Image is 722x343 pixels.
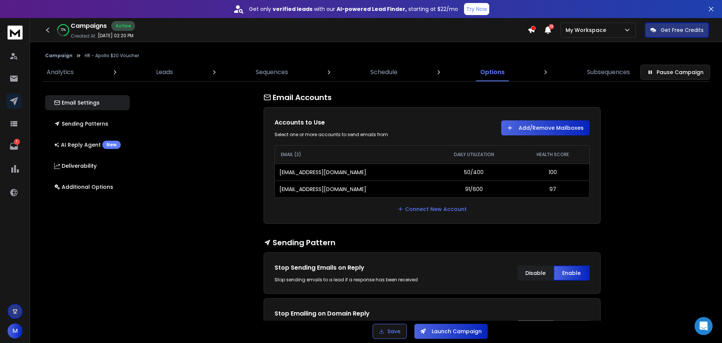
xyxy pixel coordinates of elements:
div: Active [111,21,135,31]
p: Sequences [256,68,288,77]
p: Options [480,68,505,77]
button: Sending Patterns [45,116,130,131]
h1: Stop Sending Emails on Reply [275,263,425,272]
p: AI Reply Agent [54,141,121,149]
button: Save [373,324,407,339]
th: DAILY UTILIZATION [431,146,517,164]
p: Additional Options [54,183,113,191]
th: EMAIL (2) [275,146,431,164]
img: logo [8,26,23,39]
button: Disable [517,320,554,335]
p: Sending Patterns [54,120,108,127]
p: Get Free Credits [661,26,704,34]
button: Disable [517,266,554,281]
p: Email Settings [54,99,100,106]
h1: Sending Pattern [264,237,601,248]
button: Deliverability [45,158,130,173]
a: Subsequences [582,63,634,81]
p: Analytics [47,68,74,77]
p: HR - Apollo $20 Voucher [85,53,139,59]
button: Email Settings [45,95,130,110]
p: Leads [156,68,173,77]
button: Try Now [464,3,489,15]
td: 50/400 [431,164,517,181]
h1: Campaigns [71,21,107,30]
span: 13 [549,24,554,29]
p: Try Now [466,5,487,13]
p: Subsequences [587,68,630,77]
button: M [8,323,23,338]
div: Open Intercom Messenger [695,317,713,335]
p: [DATE] 02:20 PM [98,33,133,39]
p: Schedule [370,68,397,77]
button: Pause Campaign [640,65,710,80]
button: Additional Options [45,179,130,194]
p: [EMAIL_ADDRESS][DOMAIN_NAME] [279,168,366,176]
p: 1 [14,139,20,145]
p: Get only with our starting at $22/mo [249,5,458,13]
td: 97 [517,181,589,197]
p: [EMAIL_ADDRESS][DOMAIN_NAME] [279,185,366,193]
button: Get Free Credits [645,23,709,38]
a: Connect New Account [397,205,467,213]
strong: AI-powered Lead Finder, [337,5,407,13]
button: Add/Remove Mailboxes [501,120,590,135]
button: Launch Campaign [414,324,488,339]
a: Schedule [366,63,402,81]
p: Deliverability [54,162,97,170]
th: HEALTH SCORE [517,146,589,164]
p: 72 % [61,28,66,32]
button: Enable [554,266,590,281]
div: Select one or more accounts to send emails from [275,132,425,138]
h1: Stop Emailing on Domain Reply [275,309,425,318]
div: New [102,141,121,149]
button: AI Reply AgentNew [45,137,130,152]
p: Created At: [71,33,96,39]
p: My Workspace [566,26,609,34]
a: Sequences [251,63,293,81]
a: Analytics [42,63,78,81]
button: Campaign [45,53,73,59]
h1: Accounts to Use [275,118,425,127]
a: Leads [152,63,177,81]
h1: Email Accounts [264,92,601,103]
a: Options [476,63,509,81]
td: 100 [517,164,589,181]
div: Stop sending emails to a lead if a response has been received [275,277,425,283]
td: 91/600 [431,181,517,197]
a: 1 [6,139,21,154]
button: Enable [554,320,590,335]
strong: verified leads [273,5,312,13]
